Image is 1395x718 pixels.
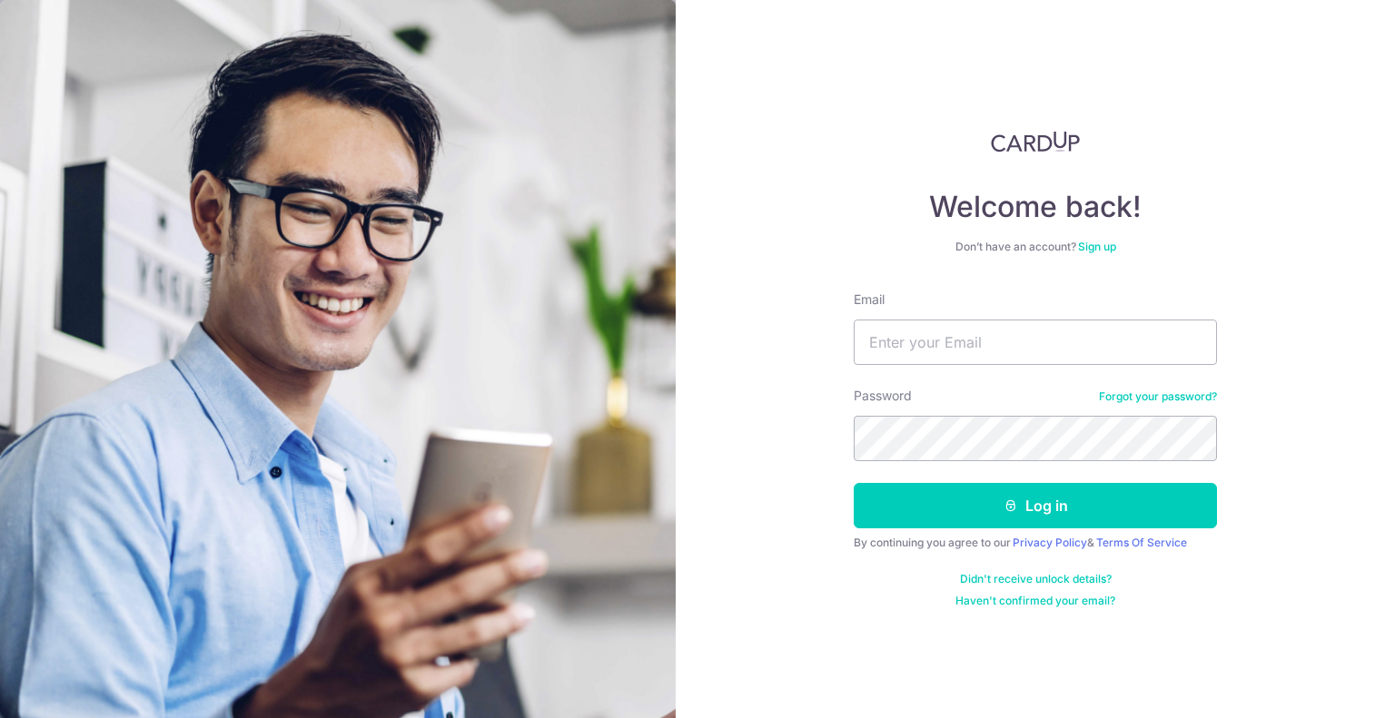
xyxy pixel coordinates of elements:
[854,189,1217,225] h4: Welcome back!
[854,387,912,405] label: Password
[854,536,1217,550] div: By continuing you agree to our &
[854,483,1217,528] button: Log in
[991,131,1080,152] img: CardUp Logo
[854,290,885,309] label: Email
[955,594,1115,608] a: Haven't confirmed your email?
[1096,536,1187,549] a: Terms Of Service
[960,572,1112,586] a: Didn't receive unlock details?
[854,320,1217,365] input: Enter your Email
[1099,389,1217,404] a: Forgot your password?
[1078,240,1116,253] a: Sign up
[854,240,1217,254] div: Don’t have an account?
[1013,536,1087,549] a: Privacy Policy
